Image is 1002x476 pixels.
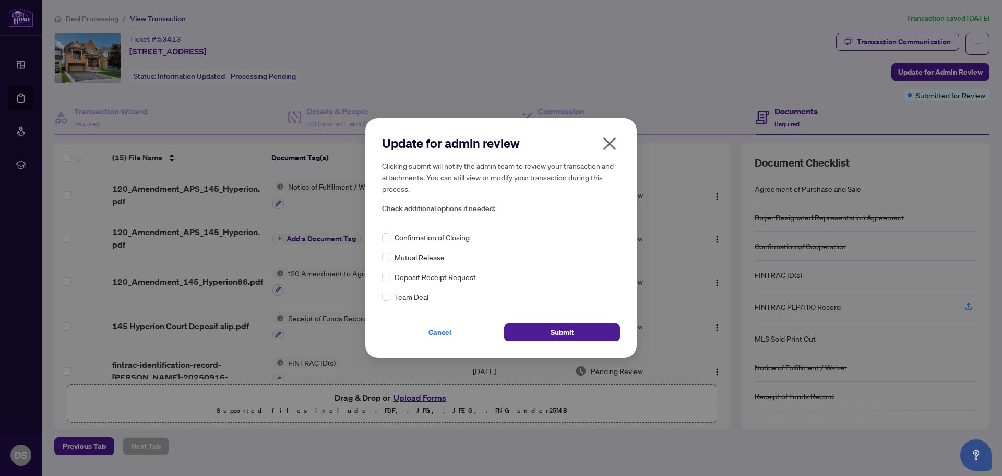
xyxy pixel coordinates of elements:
button: Cancel [382,323,498,341]
span: Confirmation of Closing [395,231,470,243]
span: Cancel [428,324,451,341]
h5: Clicking submit will notify the admin team to review your transaction and attachments. You can st... [382,160,620,194]
span: Team Deal [395,291,428,303]
button: Submit [504,323,620,341]
h2: Update for admin review [382,135,620,152]
span: Check additional options if needed: [382,203,620,215]
span: Submit [551,324,574,341]
span: Mutual Release [395,251,445,263]
span: close [601,135,618,152]
span: Deposit Receipt Request [395,271,476,283]
button: Open asap [960,439,992,471]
